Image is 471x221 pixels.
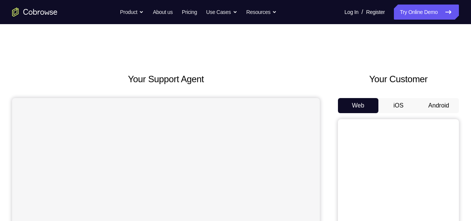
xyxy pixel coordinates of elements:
a: Pricing [182,5,197,20]
a: Try Online Demo [394,5,459,20]
button: Android [418,98,459,113]
button: Web [338,98,378,113]
span: / [361,8,363,17]
h2: Your Support Agent [12,72,320,86]
button: iOS [378,98,419,113]
h2: Your Customer [338,72,459,86]
button: Product [120,5,144,20]
button: Use Cases [206,5,237,20]
a: Register [366,5,385,20]
a: Log In [344,5,358,20]
a: About us [153,5,172,20]
button: Resources [246,5,277,20]
a: Go to the home page [12,8,57,17]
